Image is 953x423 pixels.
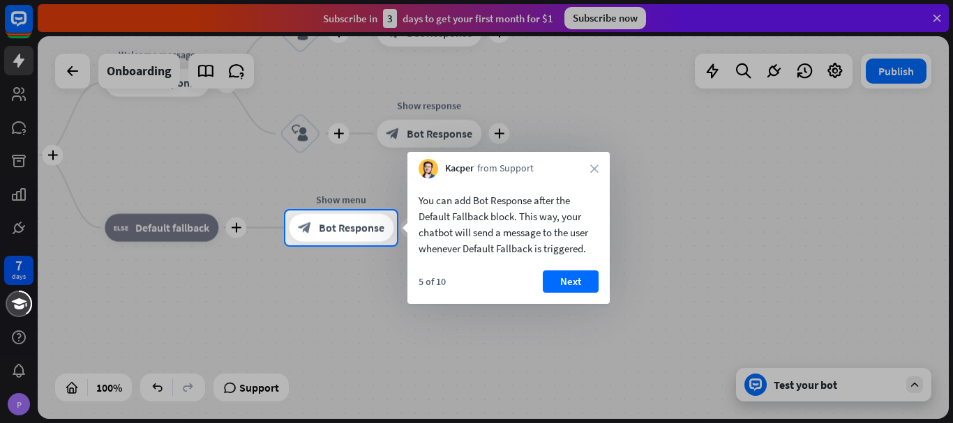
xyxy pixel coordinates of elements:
[419,275,446,288] div: 5 of 10
[590,164,599,173] i: close
[419,192,599,256] div: You can add Bot Response after the Default Fallback block. This way, your chatbot will send a mes...
[298,221,312,235] i: block_bot_response
[11,6,53,47] button: Open LiveChat chat widget
[445,162,474,176] span: Kacper
[319,221,384,235] span: Bot Response
[477,162,534,176] span: from Support
[543,270,599,293] button: Next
